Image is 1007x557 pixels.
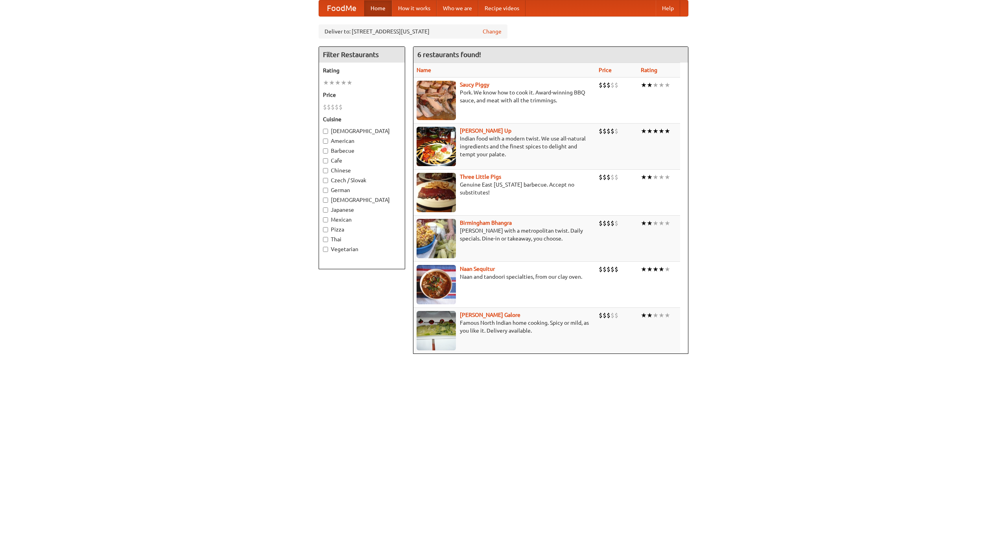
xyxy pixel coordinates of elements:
[417,135,592,158] p: Indian food with a modern twist. We use all-natural ingredients and the finest spices to delight ...
[323,206,401,214] label: Japanese
[323,139,328,144] input: American
[647,311,653,320] li: ★
[614,173,618,181] li: $
[641,173,647,181] li: ★
[323,147,401,155] label: Barbecue
[647,173,653,181] li: ★
[323,207,328,213] input: Japanese
[658,311,664,320] li: ★
[323,247,328,252] input: Vegetarian
[460,220,512,226] b: Birmingham Bhangra
[327,103,331,111] li: $
[335,103,339,111] li: $
[653,81,658,89] li: ★
[460,266,495,272] a: Naan Sequitur
[323,227,328,232] input: Pizza
[610,219,614,228] li: $
[607,173,610,181] li: $
[641,81,647,89] li: ★
[417,265,456,304] img: naansequitur.jpg
[614,127,618,135] li: $
[647,265,653,274] li: ★
[483,28,502,35] a: Change
[610,127,614,135] li: $
[323,235,401,243] label: Thai
[323,148,328,154] input: Barbecue
[603,81,607,89] li: $
[607,311,610,320] li: $
[603,127,607,135] li: $
[653,265,658,274] li: ★
[658,173,664,181] li: ★
[331,103,335,111] li: $
[599,311,603,320] li: $
[417,51,481,58] ng-pluralize: 6 restaurants found!
[603,219,607,228] li: $
[417,311,456,350] img: currygalore.jpg
[653,219,658,228] li: ★
[417,173,456,212] img: littlepigs.jpg
[607,81,610,89] li: $
[417,127,456,166] img: curryup.jpg
[417,181,592,196] p: Genuine East [US_STATE] barbecue. Accept no substitutes!
[323,91,401,99] h5: Price
[641,265,647,274] li: ★
[323,127,401,135] label: [DEMOGRAPHIC_DATA]
[647,81,653,89] li: ★
[460,174,501,180] a: Three Little Pigs
[417,81,456,120] img: saucy.jpg
[347,78,352,87] li: ★
[610,265,614,274] li: $
[323,196,401,204] label: [DEMOGRAPHIC_DATA]
[603,265,607,274] li: $
[664,311,670,320] li: ★
[656,0,680,16] a: Help
[614,265,618,274] li: $
[323,167,401,174] label: Chinese
[610,81,614,89] li: $
[460,312,520,318] a: [PERSON_NAME] Galore
[599,127,603,135] li: $
[599,67,612,73] a: Price
[341,78,347,87] li: ★
[658,265,664,274] li: ★
[323,129,328,134] input: [DEMOGRAPHIC_DATA]
[653,173,658,181] li: ★
[417,319,592,335] p: Famous North Indian home cooking. Spicy or mild, as you like it. Delivery available.
[339,103,343,111] li: $
[599,219,603,228] li: $
[641,127,647,135] li: ★
[323,186,401,194] label: German
[664,81,670,89] li: ★
[641,219,647,228] li: ★
[319,0,364,16] a: FoodMe
[323,168,328,173] input: Chinese
[323,188,328,193] input: German
[664,265,670,274] li: ★
[607,265,610,274] li: $
[323,216,401,224] label: Mexican
[460,128,511,134] a: [PERSON_NAME] Up
[323,226,401,233] label: Pizza
[323,103,327,111] li: $
[323,176,401,184] label: Czech / Slovak
[323,178,328,183] input: Czech / Slovak
[323,217,328,222] input: Mexican
[417,219,456,258] img: bhangra.jpg
[364,0,392,16] a: Home
[658,219,664,228] li: ★
[647,127,653,135] li: ★
[614,311,618,320] li: $
[614,219,618,228] li: $
[664,219,670,228] li: ★
[323,115,401,123] h5: Cuisine
[323,157,401,165] label: Cafe
[417,89,592,104] p: Pork. We know how to cook it. Award-winning BBQ sauce, and meat with all the trimmings.
[658,81,664,89] li: ★
[664,127,670,135] li: ★
[460,81,489,88] a: Saucy Piggy
[599,173,603,181] li: $
[647,219,653,228] li: ★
